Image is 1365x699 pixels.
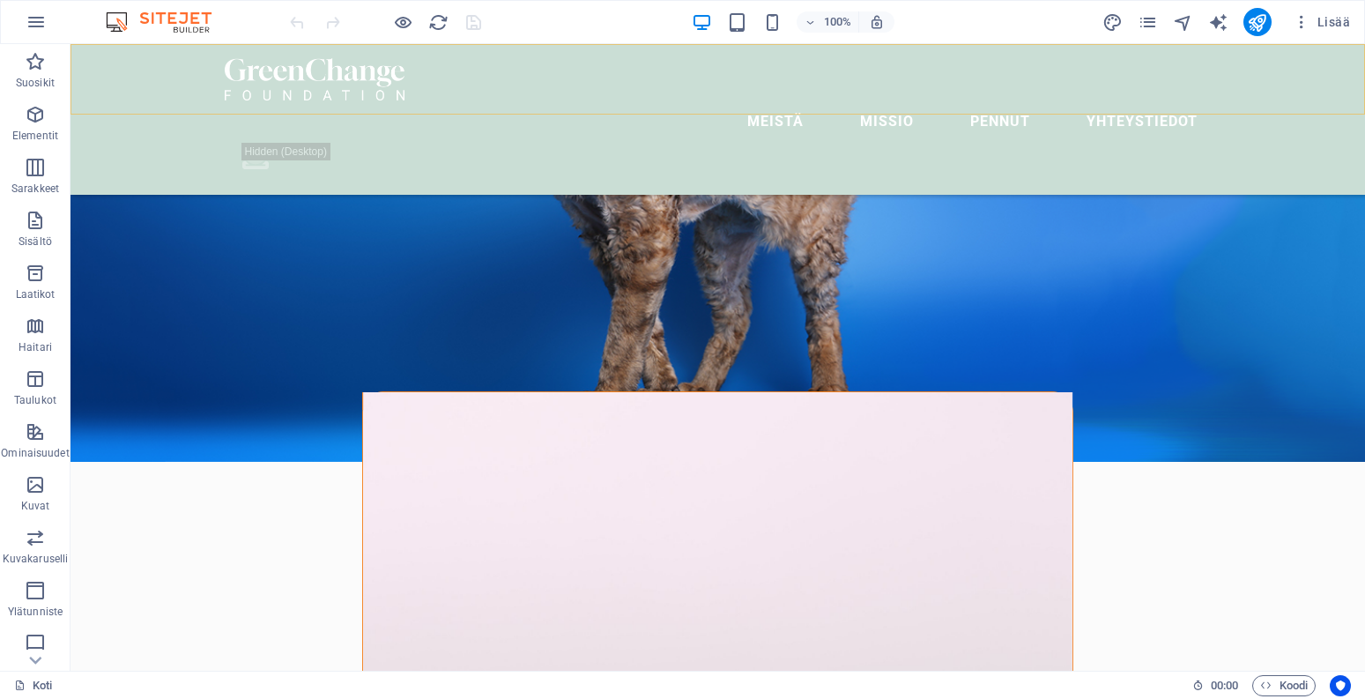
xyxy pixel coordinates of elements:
[1102,11,1124,33] button: design
[1286,8,1357,36] button: Lisää
[16,76,55,90] p: Suosikit
[1330,675,1351,696] button: Usercentrics
[19,234,52,249] p: Sisältö
[1293,13,1350,31] span: Lisää
[1223,679,1226,692] span: :
[1243,8,1272,36] button: publish
[823,11,851,33] h6: 100%
[1173,12,1193,33] i: Navigaattori
[869,14,885,30] i: Koon muuttuessa säädä zoomaustaso automaattisesti sopimaan valittuun laitteeseen.
[16,287,56,301] p: Laatikot
[8,605,63,619] p: Ylätunniste
[1211,675,1238,696] span: 00 00
[1,446,69,460] p: Ominaisuudet
[1260,675,1308,696] span: Koodi
[3,552,68,566] p: Kuvakaruselli
[14,675,52,696] a: Napsauta peruuttaaksesi valinnan. Kaksoisnapsauta avataksesi Sivut
[1173,11,1194,33] button: navigator
[1138,11,1159,33] button: pages
[14,393,56,407] p: Taulukot
[1208,12,1228,33] i: Tekstigeneraattori
[1208,11,1229,33] button: text_generator
[1138,12,1158,33] i: Sivut (Ctrl+Alt+S)
[1247,12,1267,33] i: Julkaise
[1192,675,1239,696] h6: Istunnon aika
[428,12,449,33] i: Lataa sivu uudelleen
[1102,12,1123,33] i: Ulkoasu (Ctrl+Alt+Y)
[427,11,449,33] button: reload
[11,182,59,196] p: Sarakkeet
[19,340,52,354] p: Haitari
[797,11,859,33] button: 100%
[12,129,58,143] p: Elementit
[1252,675,1316,696] button: Koodi
[101,11,234,33] img: Editor Logo
[21,499,50,513] p: Kuvat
